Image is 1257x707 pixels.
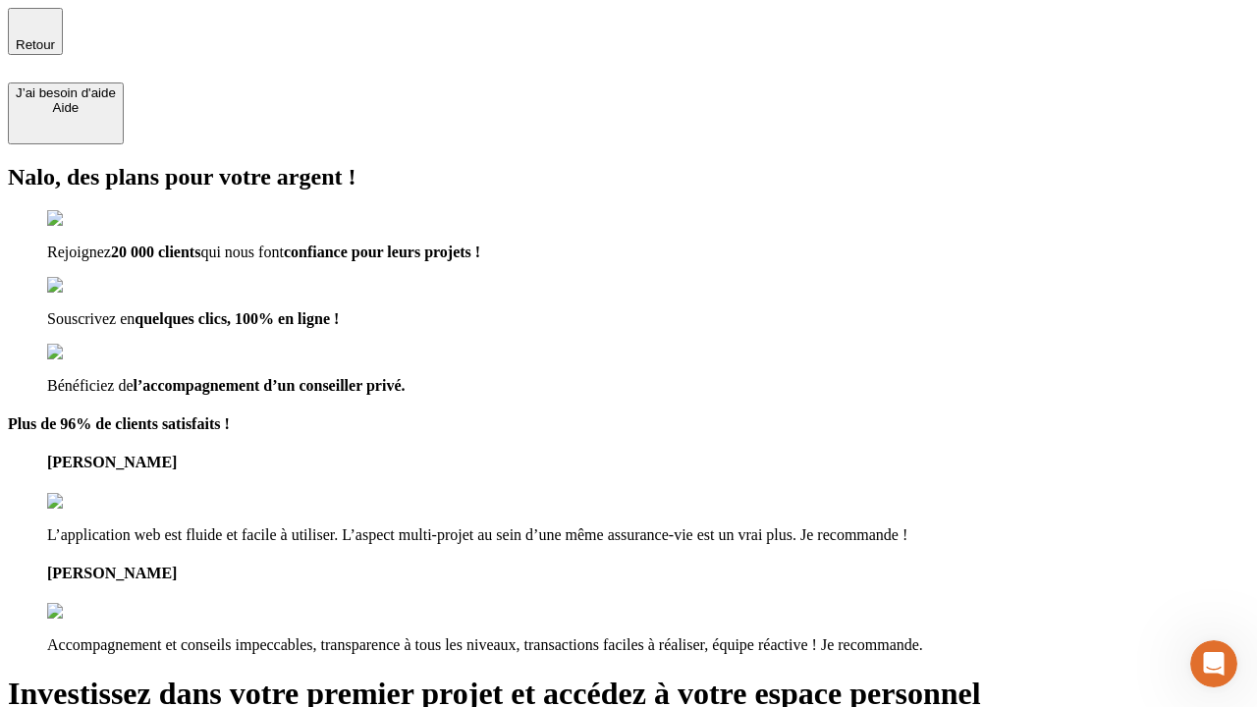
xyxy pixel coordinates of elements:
img: reviews stars [47,603,144,621]
span: Retour [16,37,55,52]
span: confiance pour leurs projets ! [284,244,480,260]
span: l’accompagnement d’un conseiller privé. [134,377,406,394]
p: Accompagnement et conseils impeccables, transparence à tous les niveaux, transactions faciles à r... [47,636,1249,654]
span: 20 000 clients [111,244,201,260]
div: J’ai besoin d'aide [16,85,116,100]
div: Aide [16,100,116,115]
h4: Plus de 96% de clients satisfaits ! [8,415,1249,433]
span: Rejoignez [47,244,111,260]
button: Retour [8,8,63,55]
iframe: Intercom live chat [1190,640,1237,687]
h2: Nalo, des plans pour votre argent ! [8,164,1249,190]
img: reviews stars [47,493,144,511]
img: checkmark [47,344,132,361]
h4: [PERSON_NAME] [47,454,1249,471]
img: checkmark [47,210,132,228]
p: L’application web est fluide et facile à utiliser. L’aspect multi-projet au sein d’une même assur... [47,526,1249,544]
img: checkmark [47,277,132,295]
button: J’ai besoin d'aideAide [8,82,124,144]
span: Souscrivez en [47,310,135,327]
span: Bénéficiez de [47,377,134,394]
span: quelques clics, 100% en ligne ! [135,310,339,327]
h4: [PERSON_NAME] [47,565,1249,582]
span: qui nous font [200,244,283,260]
